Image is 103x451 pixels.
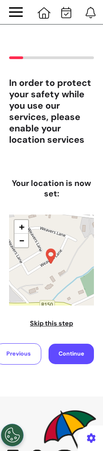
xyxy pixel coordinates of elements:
button: Skip this step [27,318,76,329]
span: − [19,234,25,247]
span: Skip this step [30,319,73,327]
img: Marker [42,248,59,265]
a: Zoom in [15,220,28,234]
button: Open Preferences [1,424,24,446]
h2: In order to protect your safety while you use our services, please enable your location services [9,77,94,145]
h3: Your location is now set: [9,160,94,212]
a: Zoom out [15,234,28,247]
span: + [19,220,25,233]
button: Continue [49,344,94,364]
